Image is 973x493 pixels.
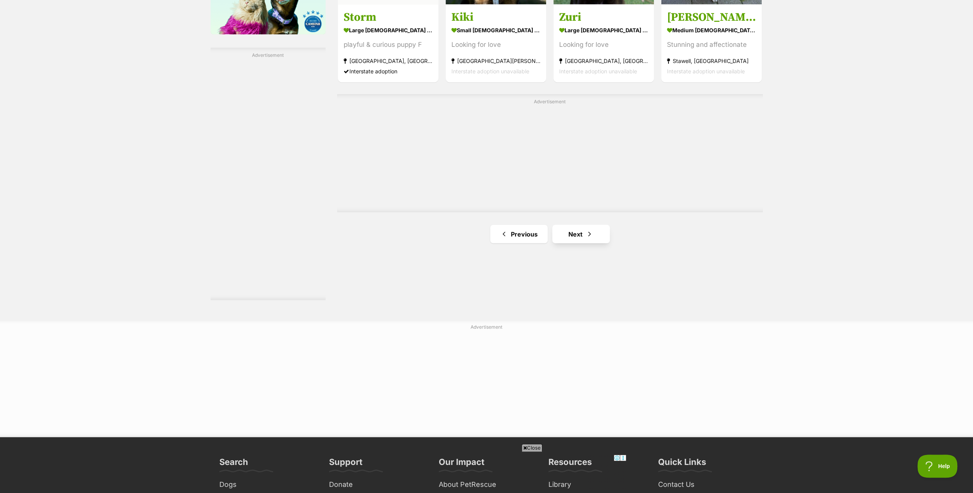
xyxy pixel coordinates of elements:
[667,39,756,50] div: Stunning and affectionate
[559,68,637,74] span: Interstate adoption unavailable
[553,4,654,82] a: Zuri large [DEMOGRAPHIC_DATA] Dog Looking for love [GEOGRAPHIC_DATA], [GEOGRAPHIC_DATA] Interstat...
[667,68,745,74] span: Interstate adoption unavailable
[211,62,326,292] iframe: Advertisement
[522,444,542,452] span: Close
[655,478,757,490] a: Contact Us
[211,48,326,300] div: Advertisement
[301,333,673,429] iframe: Advertisement
[451,68,529,74] span: Interstate adoption unavailable
[667,55,756,66] strong: Stawell, [GEOGRAPHIC_DATA]
[338,4,438,82] a: Storm large [DEMOGRAPHIC_DATA] Dog playful & curious puppy F [GEOGRAPHIC_DATA], [GEOGRAPHIC_DATA]...
[667,24,756,35] strong: medium [DEMOGRAPHIC_DATA] Dog
[559,39,648,50] div: Looking for love
[559,55,648,66] strong: [GEOGRAPHIC_DATA], [GEOGRAPHIC_DATA]
[337,94,763,212] div: Advertisement
[451,24,540,35] strong: small [DEMOGRAPHIC_DATA] Dog
[216,478,318,490] a: Dogs
[446,4,546,82] a: Kiki small [DEMOGRAPHIC_DATA] Dog Looking for love [GEOGRAPHIC_DATA][PERSON_NAME], [GEOGRAPHIC_DA...
[667,10,756,24] h3: [PERSON_NAME]
[344,39,433,50] div: playful & curious puppy F
[661,4,762,82] a: [PERSON_NAME] medium [DEMOGRAPHIC_DATA] Dog Stunning and affectionate Stawell, [GEOGRAPHIC_DATA] ...
[559,24,648,35] strong: large [DEMOGRAPHIC_DATA] Dog
[347,455,626,489] iframe: Advertisement
[337,225,763,243] nav: Pagination
[344,66,433,76] div: Interstate adoption
[364,108,736,204] iframe: Advertisement
[658,456,706,471] h3: Quick Links
[451,39,540,50] div: Looking for love
[344,24,433,35] strong: large [DEMOGRAPHIC_DATA] Dog
[219,456,248,471] h3: Search
[326,478,428,490] a: Donate
[552,225,610,243] a: Next page
[559,10,648,24] h3: Zuri
[490,225,548,243] a: Previous page
[451,10,540,24] h3: Kiki
[329,456,362,471] h3: Support
[917,455,958,478] iframe: Help Scout Beacon - Open
[451,55,540,66] strong: [GEOGRAPHIC_DATA][PERSON_NAME], [GEOGRAPHIC_DATA]
[344,10,433,24] h3: Storm
[344,55,433,66] strong: [GEOGRAPHIC_DATA], [GEOGRAPHIC_DATA]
